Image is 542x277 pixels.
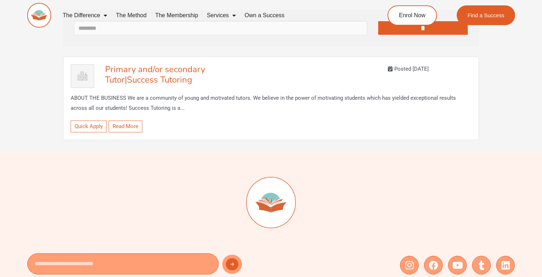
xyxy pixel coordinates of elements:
[127,74,192,85] span: Success Tutoring
[203,7,240,24] a: Services
[105,64,205,85] a: Primary and/or secondary Tutor|Success Tutoring
[71,64,94,88] img: Success Tutoring
[467,13,504,18] span: Find a Success
[105,64,205,85] span: Primary and/or secondary Tutor
[151,7,203,24] a: The Membership
[58,7,360,24] nav: Menu
[71,121,107,132] a: Quick Apply
[109,121,142,132] a: Read More
[111,7,151,24] a: The Method
[388,64,471,74] div: Posted [DATE]
[71,93,471,113] p: ABOUT THE BUSINESS We are a community of young and motivated tutors. We believe in the power of m...
[457,5,515,25] a: Find a Success
[399,13,425,18] span: Enrol Now
[58,7,112,24] a: The Difference
[240,7,289,24] a: Own a Success
[388,5,437,25] a: Enrol Now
